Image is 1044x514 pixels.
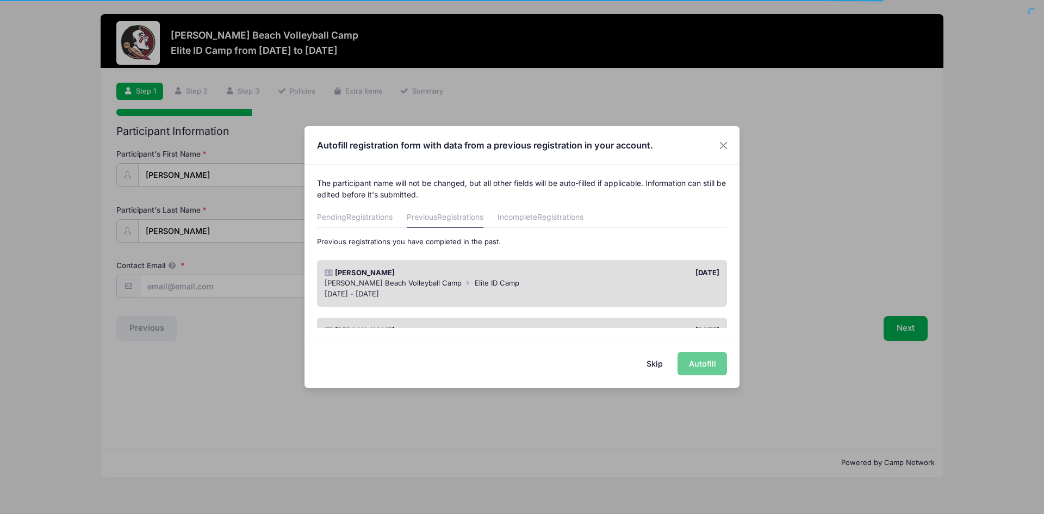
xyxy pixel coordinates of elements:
div: [PERSON_NAME] [319,325,522,336]
span: Registrations [346,212,393,221]
div: [DATE] [522,268,725,278]
p: The participant name will not be changed, but all other fields will be auto-filled if applicable.... [317,177,728,200]
div: [PERSON_NAME] [319,268,522,278]
span: Registrations [537,212,583,221]
h4: Autofill registration form with data from a previous registration in your account. [317,139,653,152]
div: [DATE] [522,325,725,336]
span: [PERSON_NAME] Beach Volleyball Camp [325,278,462,287]
span: Registrations [437,212,483,221]
a: Previous [407,208,483,228]
div: [DATE] - [DATE] [325,289,720,300]
p: Previous registrations you have completed in the past. [317,237,728,247]
span: Elite ID Camp [475,278,519,287]
button: Skip [636,352,674,375]
a: Pending [317,208,393,228]
button: Close [714,135,734,155]
a: Incomplete [498,208,583,228]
